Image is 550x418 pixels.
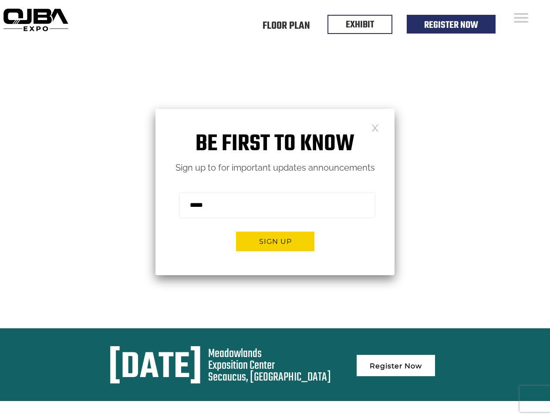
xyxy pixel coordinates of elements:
div: Meadowlands Exposition Center Secaucus, [GEOGRAPHIC_DATA] [208,348,331,383]
div: [DATE] [108,348,202,388]
a: Close [371,124,379,131]
a: EXHIBIT [346,17,374,32]
a: Register Now [424,18,478,33]
button: Sign up [236,232,314,251]
p: Sign up to for important updates announcements [155,160,395,175]
h1: Be first to know [155,131,395,158]
a: Register Now [357,355,435,376]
